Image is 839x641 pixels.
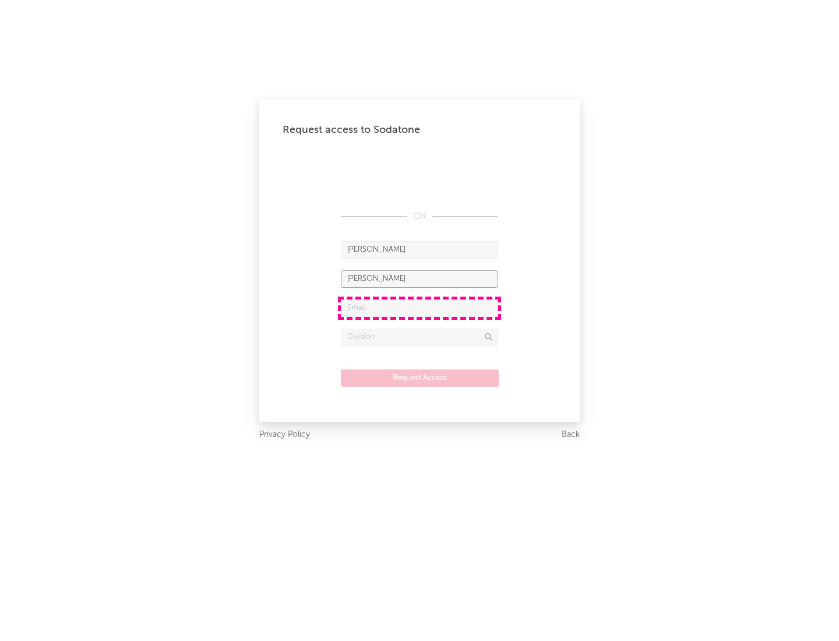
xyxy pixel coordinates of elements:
[562,428,580,442] a: Back
[341,369,499,387] button: Request Access
[341,241,498,259] input: First Name
[341,300,498,317] input: Email
[341,210,498,224] div: OR
[259,428,310,442] a: Privacy Policy
[341,329,498,346] input: Division
[283,123,556,137] div: Request access to Sodatone
[341,270,498,288] input: Last Name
